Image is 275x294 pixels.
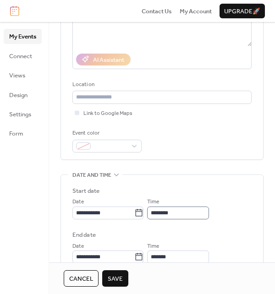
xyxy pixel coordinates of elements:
a: Form [4,126,42,141]
span: Time [147,197,159,207]
a: Design [4,87,42,102]
span: Design [9,91,27,100]
button: Cancel [64,270,99,287]
div: End date [72,230,96,240]
button: Save [102,270,128,287]
span: Date [72,242,84,251]
a: My Account [180,6,212,16]
span: Save [108,274,123,283]
span: Form [9,129,23,138]
span: Link to Google Maps [83,109,132,118]
span: Contact Us [142,7,172,16]
span: Time [147,242,159,251]
span: My Events [9,32,36,41]
a: Settings [4,107,42,121]
span: Date and time [72,171,111,180]
span: Connect [9,52,32,61]
img: logo [10,6,19,16]
span: Cancel [69,274,93,283]
div: Location [72,80,250,89]
a: My Events [4,29,42,44]
span: Date [72,197,84,207]
button: Upgrade🚀 [220,4,265,18]
span: My Account [180,7,212,16]
a: Views [4,68,42,82]
div: Start date [72,186,99,196]
div: Event color [72,129,140,138]
span: Views [9,71,25,80]
span: Upgrade 🚀 [224,7,260,16]
a: Contact Us [142,6,172,16]
span: Settings [9,110,31,119]
a: Connect [4,49,42,63]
